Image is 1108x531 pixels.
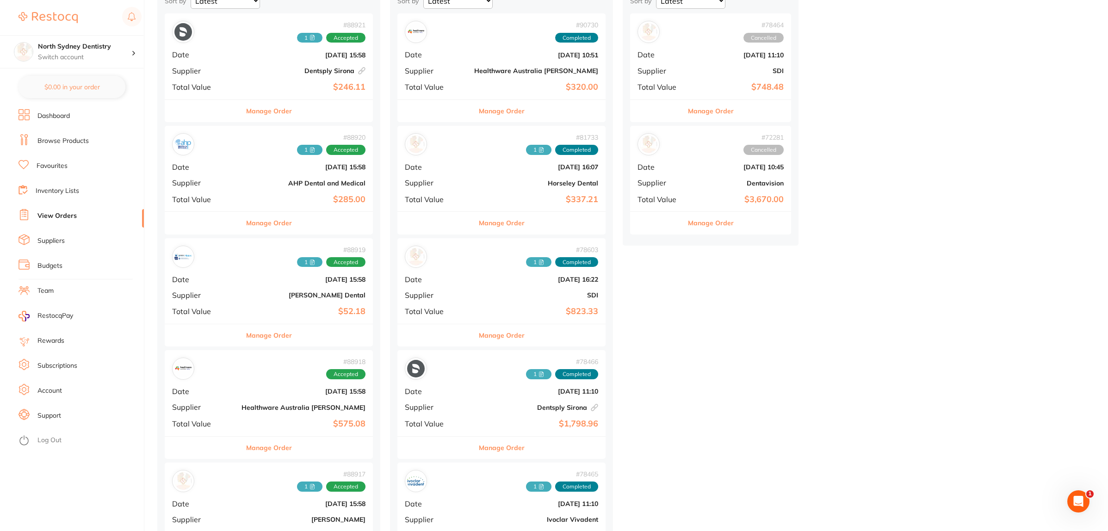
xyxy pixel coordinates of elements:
[297,33,322,43] span: Received
[37,361,77,370] a: Subscriptions
[479,212,525,234] button: Manage Order
[326,482,365,492] span: Accepted
[474,82,598,92] b: $320.00
[19,76,125,98] button: $0.00 in your order
[691,195,784,204] b: $3,670.00
[526,369,551,379] span: Received
[526,145,551,155] span: Received
[19,311,73,321] a: RestocqPay
[246,324,292,346] button: Manage Order
[37,236,65,246] a: Suppliers
[241,307,365,316] b: $52.18
[555,482,598,492] span: Completed
[241,67,365,74] b: Dentsply Sirona
[407,248,425,265] img: SDI
[326,257,365,267] span: Accepted
[172,387,234,395] span: Date
[405,291,467,299] span: Supplier
[474,67,598,74] b: Healthware Australia [PERSON_NAME]
[241,163,365,171] b: [DATE] 15:58
[37,436,62,445] a: Log Out
[297,134,365,141] span: # 88920
[479,437,525,459] button: Manage Order
[526,134,598,141] span: # 81733
[297,482,322,492] span: Received
[326,358,365,365] span: # 88918
[405,67,467,75] span: Supplier
[640,23,657,41] img: SDI
[172,195,234,204] span: Total Value
[479,100,525,122] button: Manage Order
[407,136,425,153] img: Horseley Dental
[172,515,234,524] span: Supplier
[172,420,234,428] span: Total Value
[37,286,54,296] a: Team
[174,248,192,265] img: Erskine Dental
[241,404,365,411] b: Healthware Australia [PERSON_NAME]
[688,212,734,234] button: Manage Order
[37,411,61,420] a: Support
[474,388,598,395] b: [DATE] 11:10
[555,21,598,29] span: # 90730
[326,369,365,379] span: Accepted
[405,195,467,204] span: Total Value
[165,238,373,347] div: Erskine Dental#889191 AcceptedDate[DATE] 15:58Supplier[PERSON_NAME] DentalTotal Value$52.18Manage...
[241,82,365,92] b: $246.11
[474,291,598,299] b: SDI
[246,212,292,234] button: Manage Order
[172,83,234,91] span: Total Value
[246,100,292,122] button: Manage Order
[172,275,234,284] span: Date
[241,51,365,59] b: [DATE] 15:58
[174,472,192,490] img: Henry Schein Halas
[165,350,373,459] div: Healthware Australia Ridley#88918AcceptedDate[DATE] 15:58SupplierHealthware Australia [PERSON_NAM...
[474,163,598,171] b: [DATE] 16:07
[38,42,131,51] h4: North Sydney Dentistry
[526,246,598,253] span: # 78603
[640,136,657,153] img: Dentavision
[241,500,365,507] b: [DATE] 15:58
[526,358,598,365] span: # 78466
[174,360,192,377] img: Healthware Australia Ridley
[241,291,365,299] b: [PERSON_NAME] Dental
[555,369,598,379] span: Completed
[37,111,70,121] a: Dashboard
[172,50,234,59] span: Date
[37,386,62,395] a: Account
[174,23,192,41] img: Dentsply Sirona
[246,437,292,459] button: Manage Order
[405,50,467,59] span: Date
[241,195,365,204] b: $285.00
[172,403,234,411] span: Supplier
[241,179,365,187] b: AHP Dental and Medical
[326,145,365,155] span: Accepted
[474,404,598,411] b: Dentsply Sirona
[407,472,425,490] img: Ivoclar Vivadent
[172,291,234,299] span: Supplier
[19,311,30,321] img: RestocqPay
[555,257,598,267] span: Completed
[37,161,68,171] a: Favourites
[405,179,467,187] span: Supplier
[165,13,373,122] div: Dentsply Sirona#889211 AcceptedDate[DATE] 15:58SupplierDentsply SironaTotal Value$246.11Manage Order
[241,419,365,429] b: $575.08
[479,324,525,346] button: Manage Order
[37,261,62,271] a: Budgets
[405,387,467,395] span: Date
[405,515,467,524] span: Supplier
[691,67,784,74] b: SDI
[526,482,551,492] span: Received
[165,126,373,235] div: AHP Dental and Medical#889201 AcceptedDate[DATE] 15:58SupplierAHP Dental and MedicalTotal Value$2...
[743,33,784,43] span: Cancelled
[474,51,598,59] b: [DATE] 10:51
[172,179,234,187] span: Supplier
[743,134,784,141] span: # 72281
[555,33,598,43] span: Completed
[405,275,467,284] span: Date
[405,83,467,91] span: Total Value
[38,53,131,62] p: Switch account
[407,360,425,377] img: Dentsply Sirona
[297,21,365,29] span: # 88921
[37,311,73,321] span: RestocqPay
[638,83,684,91] span: Total Value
